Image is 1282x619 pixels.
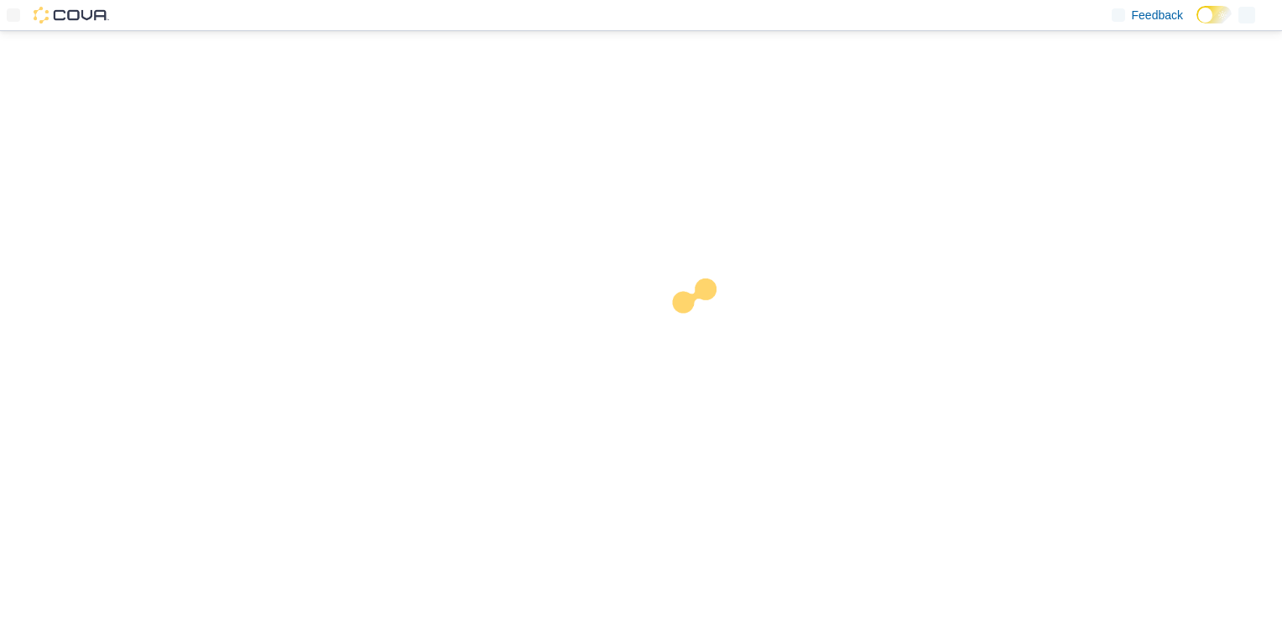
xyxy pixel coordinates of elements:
[641,266,767,392] img: cova-loader
[1196,6,1232,23] input: Dark Mode
[1132,7,1183,23] span: Feedback
[34,7,109,23] img: Cova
